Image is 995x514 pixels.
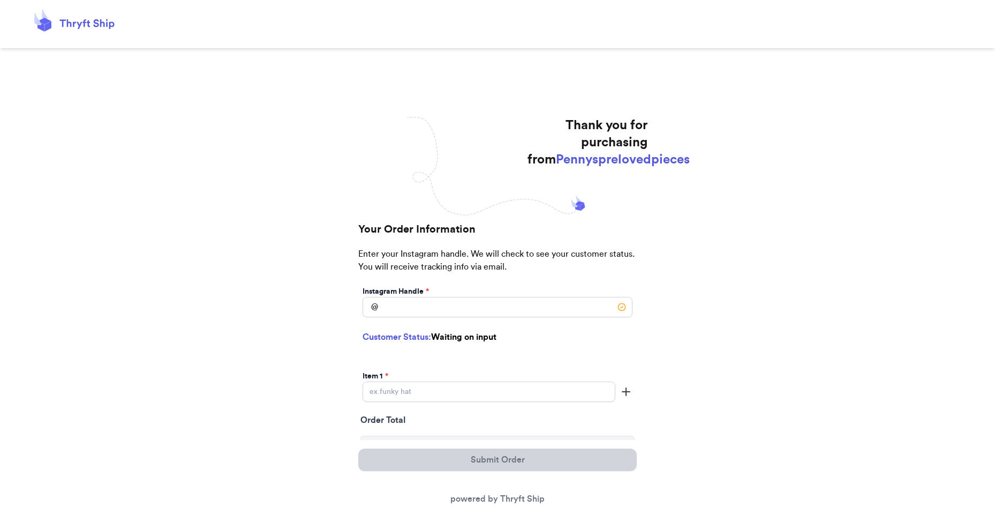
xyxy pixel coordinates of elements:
button: Submit Order [358,449,637,471]
p: Enter your Instagram handle. We will check to see your customer status. You will receive tracking... [358,248,637,284]
div: @ [363,297,378,317]
input: ex.funky hat [363,382,615,402]
a: powered by Thryft Ship [450,495,545,503]
div: Order Total [360,414,635,431]
span: Customer Status: [363,333,431,341]
h2: Your Order Information [358,222,637,248]
h1: Thank you for purchasing from [527,117,647,168]
span: Pennysprelovedpieces [556,153,690,166]
label: Item 1 [363,371,388,382]
label: Instagram Handle [363,286,429,297]
span: Waiting on input [431,333,496,341]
